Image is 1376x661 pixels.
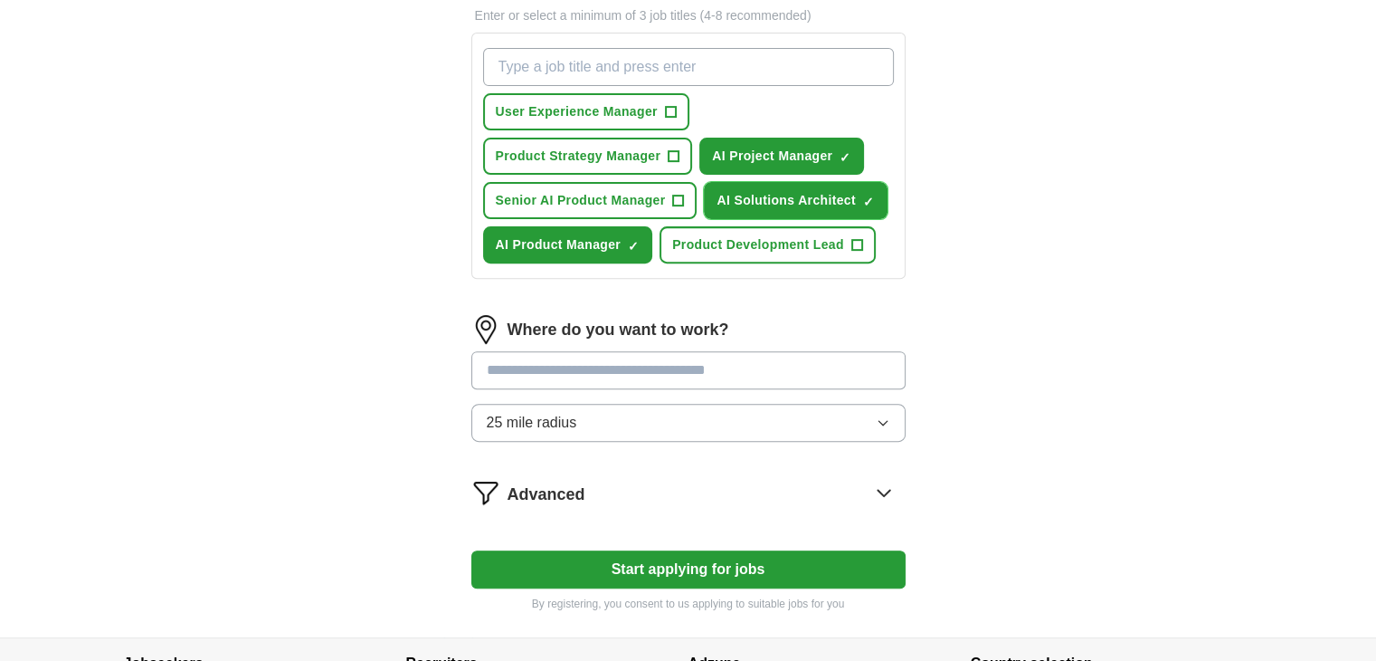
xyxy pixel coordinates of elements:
span: ✓ [863,195,874,209]
span: ✓ [840,150,850,165]
button: Senior AI Product Manager [483,182,697,219]
button: AI Solutions Architect✓ [704,182,887,219]
img: filter [471,478,500,507]
span: AI Solutions Architect [716,191,855,210]
button: AI Project Manager✓ [699,138,864,175]
span: 25 mile radius [487,412,577,434]
button: User Experience Manager [483,93,689,130]
span: AI Product Manager [496,235,622,254]
button: 25 mile radius [471,404,906,442]
button: AI Product Manager✓ [483,226,653,263]
span: User Experience Manager [496,102,658,121]
button: Product Strategy Manager [483,138,693,175]
button: Start applying for jobs [471,551,906,589]
span: AI Project Manager [712,147,832,166]
span: Senior AI Product Manager [496,191,666,210]
p: Enter or select a minimum of 3 job titles (4-8 recommended) [471,6,906,25]
button: Product Development Lead [660,226,876,263]
span: Product Strategy Manager [496,147,661,166]
p: By registering, you consent to us applying to suitable jobs for you [471,596,906,612]
input: Type a job title and press enter [483,48,894,86]
img: location.png [471,315,500,344]
label: Where do you want to work? [508,318,729,342]
span: ✓ [628,239,639,254]
span: Product Development Lead [672,235,844,254]
span: Advanced [508,483,585,507]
